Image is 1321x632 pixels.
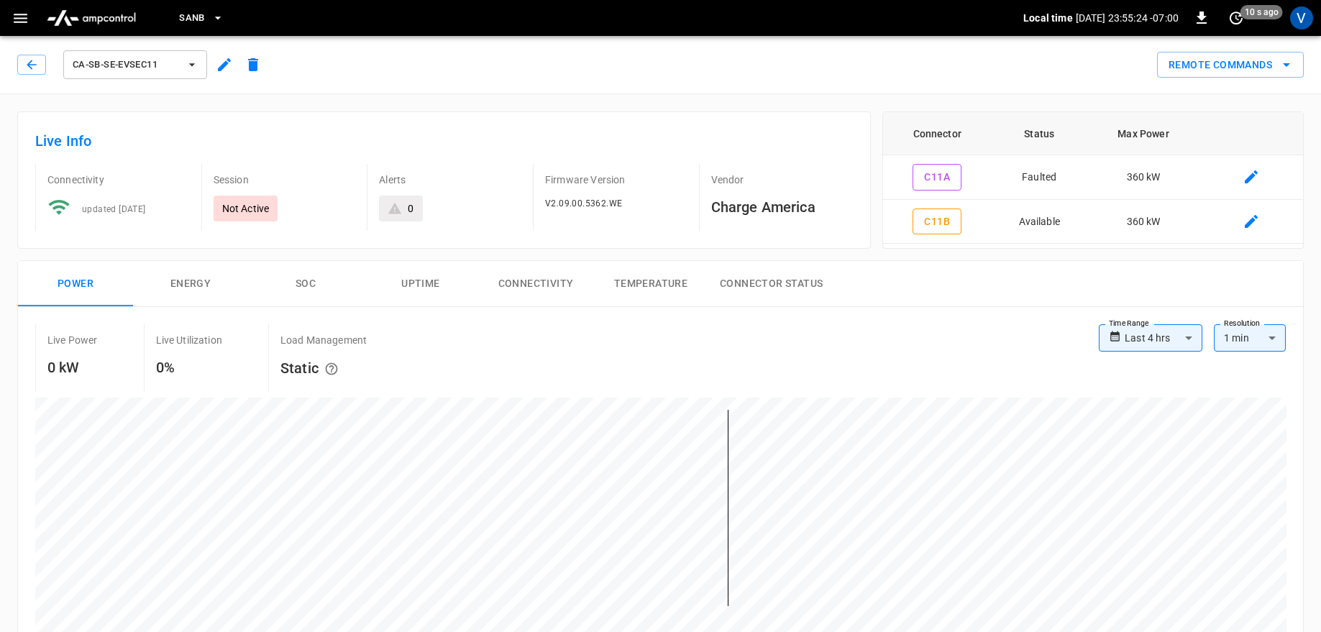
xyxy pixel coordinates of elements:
h6: 0% [156,356,222,379]
th: Status [991,112,1087,155]
th: Connector [883,112,991,155]
table: connector table [883,112,1303,244]
button: Connectivity [478,261,593,307]
button: C11B [913,209,961,235]
p: Load Management [280,333,367,347]
button: Power [18,261,133,307]
span: updated [DATE] [82,204,146,214]
button: SanB [173,4,229,32]
p: Live Utilization [156,333,222,347]
p: Not Active [222,201,270,216]
h6: 0 kW [47,356,98,379]
button: Uptime [363,261,478,307]
button: set refresh interval [1225,6,1248,29]
div: Last 4 hrs [1125,324,1202,352]
p: Alerts [379,173,521,187]
h6: Live Info [35,129,853,152]
div: 1 min [1214,324,1286,352]
p: [DATE] 23:55:24 -07:00 [1076,11,1179,25]
label: Resolution [1224,318,1260,329]
span: V2.09.00.5362.WE [545,198,622,209]
img: ampcontrol.io logo [41,4,142,32]
div: remote commands options [1157,52,1304,78]
p: Connectivity [47,173,190,187]
button: Remote Commands [1157,52,1304,78]
label: Time Range [1109,318,1149,329]
th: Max Power [1087,112,1199,155]
span: ca-sb-se-evseC11 [73,57,179,73]
button: ca-sb-se-evseC11 [63,50,207,79]
p: Vendor [711,173,854,187]
td: 360 kW [1087,200,1199,244]
p: Local time [1023,11,1073,25]
span: SanB [179,10,205,27]
td: 360 kW [1087,155,1199,200]
td: Faulted [991,155,1087,200]
button: The system is using AmpEdge-configured limits for static load managment. Depending on your config... [319,356,344,383]
p: Session [214,173,356,187]
button: C11A [913,164,961,191]
span: 10 s ago [1240,5,1283,19]
h6: Static [280,356,367,383]
button: Energy [133,261,248,307]
p: Live Power [47,333,98,347]
td: Available [991,200,1087,244]
button: Temperature [593,261,708,307]
button: SOC [248,261,363,307]
p: Firmware Version [545,173,687,187]
div: profile-icon [1290,6,1313,29]
button: Connector Status [708,261,834,307]
h6: Charge America [711,196,854,219]
div: 0 [408,201,413,216]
